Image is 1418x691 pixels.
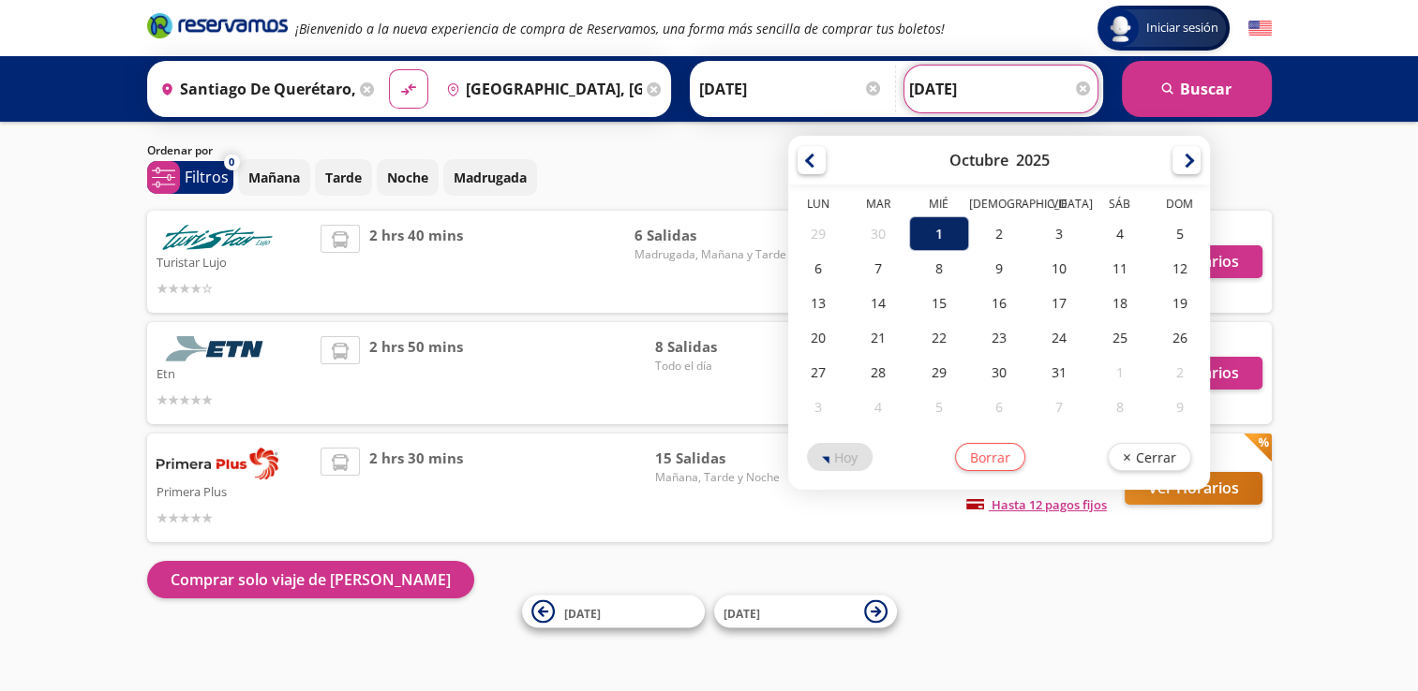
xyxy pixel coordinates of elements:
span: [DATE] [724,605,760,621]
span: 0 [229,154,234,170]
div: 04-Oct-25 [1089,216,1149,251]
input: Elegir Fecha [699,66,883,112]
div: 31-Oct-25 [1029,355,1089,390]
input: Buscar Origen [153,66,356,112]
p: Mañana [248,168,300,187]
th: Viernes [1029,196,1089,216]
p: Turistar Lujo [157,250,312,272]
button: Noche [377,159,439,196]
div: 08-Nov-25 [1089,390,1149,424]
div: 14-Oct-25 [848,286,908,320]
div: 07-Oct-25 [848,251,908,286]
div: 07-Nov-25 [1029,390,1089,424]
div: 23-Oct-25 [969,320,1029,355]
button: Hoy [807,443,873,471]
i: Brand Logo [147,11,288,39]
th: Jueves [969,196,1029,216]
div: 05-Oct-25 [1150,216,1210,251]
button: English [1248,17,1272,40]
p: Etn [157,361,312,384]
div: 20-Oct-25 [788,320,848,355]
div: 10-Oct-25 [1029,251,1089,286]
div: 03-Oct-25 [1029,216,1089,251]
div: 01-Oct-25 [908,216,968,251]
th: Domingo [1150,196,1210,216]
div: 13-Oct-25 [788,286,848,320]
span: Mañana, Tarde y Noche [655,469,786,486]
div: Octubre [948,150,1008,170]
div: 29-Oct-25 [908,355,968,390]
div: 11-Oct-25 [1089,251,1149,286]
div: 02-Oct-25 [969,216,1029,251]
div: 26-Oct-25 [1150,320,1210,355]
button: Tarde [315,159,372,196]
img: Primera Plus [157,448,278,479]
div: 01-Nov-25 [1089,355,1149,390]
button: 0Filtros [147,161,233,194]
span: [DATE] [564,605,601,621]
input: Opcional [909,66,1093,112]
p: Madrugada [454,168,527,187]
div: 28-Oct-25 [848,355,908,390]
img: Etn [157,336,278,361]
div: 21-Oct-25 [848,320,908,355]
div: 2025 [1015,150,1049,170]
input: Buscar Destino [439,66,642,112]
div: 19-Oct-25 [1150,286,1210,320]
div: 08-Oct-25 [908,251,968,286]
span: Iniciar sesión [1139,19,1226,37]
p: Ordenar por [147,142,213,159]
div: 03-Nov-25 [788,390,848,424]
div: 30-Sep-25 [848,216,908,251]
p: Noche [387,168,428,187]
button: Madrugada [443,159,537,196]
span: Madrugada, Mañana y Tarde [634,246,786,263]
th: Miércoles [908,196,968,216]
div: 09-Nov-25 [1150,390,1210,424]
div: 09-Oct-25 [969,251,1029,286]
span: 2 hrs 40 mins [369,225,463,299]
span: 2 hrs 50 mins [369,336,463,410]
div: 05-Nov-25 [908,390,968,424]
span: 6 Salidas [634,225,786,246]
p: Filtros [185,166,229,188]
div: 18-Oct-25 [1089,286,1149,320]
div: 12-Oct-25 [1150,251,1210,286]
th: Lunes [788,196,848,216]
div: 17-Oct-25 [1029,286,1089,320]
div: 25-Oct-25 [1089,320,1149,355]
span: Hasta 12 pagos fijos [966,496,1107,513]
span: 15 Salidas [655,448,786,469]
th: Sábado [1089,196,1149,216]
div: 22-Oct-25 [908,320,968,355]
div: 29-Sep-25 [788,216,848,251]
p: Primera Plus [157,479,312,502]
div: 02-Nov-25 [1150,355,1210,390]
p: Tarde [325,168,362,187]
a: Brand Logo [147,11,288,45]
div: 27-Oct-25 [788,355,848,390]
span: 2 hrs 30 mins [369,448,463,528]
button: Mañana [238,159,310,196]
div: 30-Oct-25 [969,355,1029,390]
div: 06-Nov-25 [969,390,1029,424]
th: Martes [848,196,908,216]
span: 8 Salidas [655,336,786,358]
div: 04-Nov-25 [848,390,908,424]
button: Borrar [955,443,1025,471]
div: 06-Oct-25 [788,251,848,286]
button: Buscar [1122,61,1272,117]
button: [DATE] [714,595,897,628]
div: 24-Oct-25 [1029,320,1089,355]
button: [DATE] [522,595,705,628]
div: 15-Oct-25 [908,286,968,320]
span: Todo el día [655,358,786,375]
img: Turistar Lujo [157,225,278,250]
button: Comprar solo viaje de [PERSON_NAME] [147,561,474,598]
div: 16-Oct-25 [969,286,1029,320]
em: ¡Bienvenido a la nueva experiencia de compra de Reservamos, una forma más sencilla de comprar tus... [295,20,945,37]
button: Cerrar [1108,443,1191,471]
